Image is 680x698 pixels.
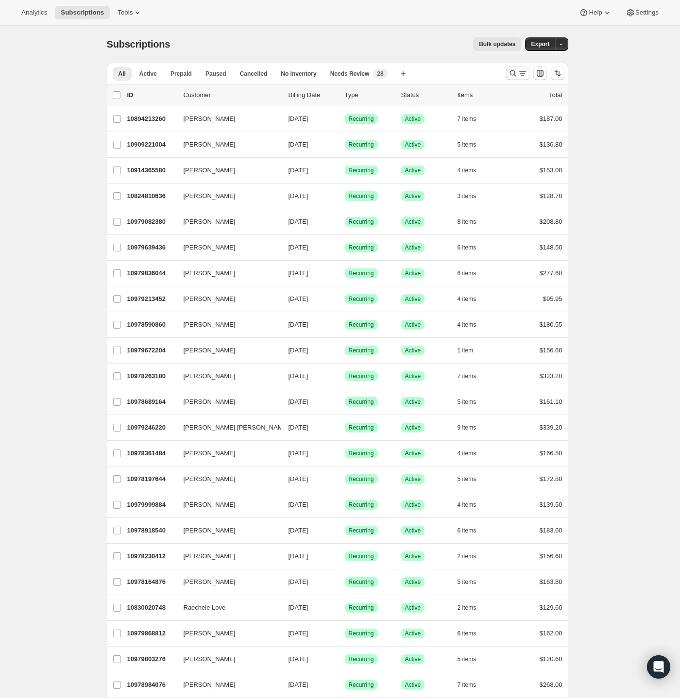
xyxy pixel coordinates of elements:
span: 9 items [458,424,476,432]
span: Active [405,681,421,689]
span: Active [405,115,421,123]
button: Sort the results [551,66,564,80]
p: 10979639436 [127,243,176,252]
p: 10909221004 [127,140,176,150]
span: Recurring [349,655,374,663]
span: [DATE] [289,269,308,277]
p: 10978263180 [127,371,176,381]
button: 3 items [458,189,487,203]
span: [PERSON_NAME] [184,191,236,201]
div: Open Intercom Messenger [647,655,670,679]
span: Active [405,604,421,612]
span: $277.60 [540,269,562,277]
span: [DATE] [289,449,308,457]
span: 4 items [458,449,476,457]
span: $172.80 [540,475,562,482]
button: [PERSON_NAME] [178,574,275,590]
span: [PERSON_NAME] [184,654,236,664]
div: 10830020748Raechele Love[DATE]SuccessRecurringSuccessActive2 items$129.60 [127,601,562,615]
button: 9 items [458,421,487,434]
button: Analytics [16,6,53,19]
span: Recurring [349,244,374,251]
button: Settings [620,6,664,19]
span: [PERSON_NAME] [184,243,236,252]
span: [DATE] [289,424,308,431]
span: $129.60 [540,604,562,611]
p: 10978590860 [127,320,176,330]
span: 5 items [458,475,476,483]
span: 2 items [458,552,476,560]
span: Recurring [349,166,374,174]
span: [DATE] [289,604,308,611]
span: 6 items [458,269,476,277]
span: Recurring [349,475,374,483]
button: 5 items [458,472,487,486]
span: [DATE] [289,681,308,688]
span: [PERSON_NAME] [184,114,236,124]
p: 10824810636 [127,191,176,201]
span: [PERSON_NAME] [184,551,236,561]
button: 1 item [458,344,484,357]
p: Total [549,90,562,100]
span: $128.70 [540,192,562,199]
span: [PERSON_NAME] [184,629,236,638]
span: Recurring [349,347,374,354]
span: Recurring [349,321,374,329]
div: 10978918540[PERSON_NAME][DATE]SuccessRecurringSuccessActive6 items$183.60 [127,524,562,537]
span: No inventory [281,70,316,78]
button: Help [573,6,617,19]
p: 10978984076 [127,680,176,690]
span: [DATE] [289,166,308,174]
p: 10979868812 [127,629,176,638]
span: Active [405,398,421,406]
span: Recurring [349,501,374,509]
button: 5 items [458,575,487,589]
span: 2 items [458,604,476,612]
button: 2 items [458,601,487,615]
button: 4 items [458,447,487,460]
span: $166.50 [540,449,562,457]
div: 10978590860[PERSON_NAME][DATE]SuccessRecurringSuccessActive4 items$180.55 [127,318,562,332]
span: Active [139,70,157,78]
span: Recurring [349,604,374,612]
span: [DATE] [289,321,308,328]
button: 4 items [458,318,487,332]
span: Prepaid [170,70,192,78]
span: 7 items [458,681,476,689]
div: Type [345,90,393,100]
div: 10979672204[PERSON_NAME][DATE]SuccessRecurringSuccessActive1 item$156.60 [127,344,562,357]
span: $120.60 [540,655,562,663]
button: 7 items [458,678,487,692]
span: [DATE] [289,218,308,225]
button: 6 items [458,266,487,280]
button: 5 items [458,395,487,409]
span: 7 items [458,372,476,380]
span: 4 items [458,295,476,303]
span: [DATE] [289,655,308,663]
button: Export [525,37,555,51]
span: Settings [635,9,659,17]
button: [PERSON_NAME] [178,368,275,384]
span: [DATE] [289,244,308,251]
span: Paused [205,70,226,78]
div: 10978689164[PERSON_NAME][DATE]SuccessRecurringSuccessActive5 items$161.10 [127,395,562,409]
div: 10979246220[PERSON_NAME] [PERSON_NAME][DATE]SuccessRecurringSuccessActive9 items$339.20 [127,421,562,434]
div: 10979836044[PERSON_NAME][DATE]SuccessRecurringSuccessActive6 items$277.60 [127,266,562,280]
span: Recurring [349,372,374,380]
span: [PERSON_NAME] [184,217,236,227]
span: [DATE] [289,347,308,354]
p: 10894213260 [127,114,176,124]
button: [PERSON_NAME] [178,111,275,127]
button: 2 items [458,549,487,563]
span: Active [405,192,421,200]
button: [PERSON_NAME] [178,137,275,152]
span: Recurring [349,527,374,534]
span: Recurring [349,449,374,457]
span: $163.80 [540,578,562,585]
span: [PERSON_NAME] [PERSON_NAME] [184,423,289,432]
span: Active [405,321,421,329]
span: [DATE] [289,398,308,405]
p: Status [401,90,450,100]
span: Active [405,552,421,560]
span: [PERSON_NAME] [184,397,236,407]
